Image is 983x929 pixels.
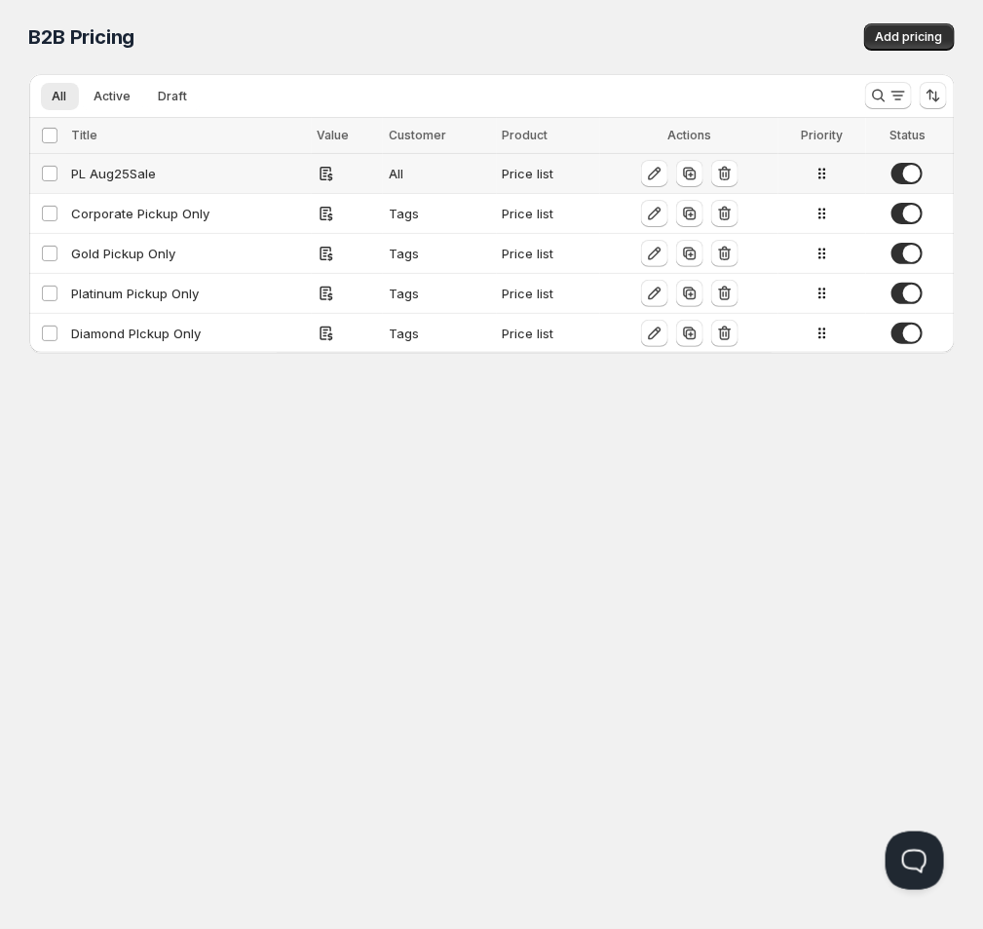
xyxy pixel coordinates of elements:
[503,164,594,183] div: Price list
[503,324,594,343] div: Price list
[72,324,306,343] div: Diamond PIckup Only
[72,204,306,223] div: Corporate Pickup Only
[503,128,548,142] span: Product
[389,324,490,343] div: Tags
[503,204,594,223] div: Price list
[876,29,943,45] span: Add pricing
[389,284,490,303] div: Tags
[389,164,490,183] div: All
[72,244,306,263] div: Gold Pickup Only
[886,832,944,890] iframe: Help Scout Beacon - Open
[389,128,446,142] span: Customer
[389,244,490,263] div: Tags
[159,89,188,104] span: Draft
[864,23,955,51] button: Add pricing
[503,284,594,303] div: Price list
[53,89,67,104] span: All
[72,164,306,183] div: PL Aug25Sale
[889,128,926,142] span: Status
[389,204,490,223] div: Tags
[95,89,132,104] span: Active
[72,128,98,142] span: Title
[72,284,306,303] div: Platinum Pickup Only
[920,82,947,109] button: Sort the results
[802,128,844,142] span: Priority
[503,244,594,263] div: Price list
[318,128,350,142] span: Value
[29,25,135,49] span: B2B Pricing
[667,128,711,142] span: Actions
[865,82,912,109] button: Search and filter results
